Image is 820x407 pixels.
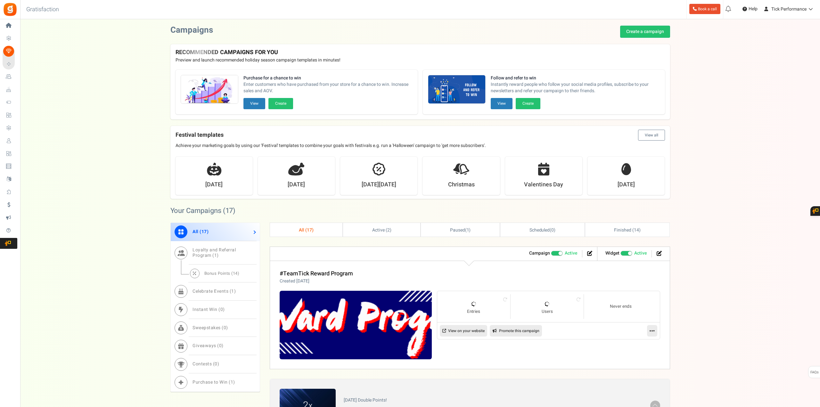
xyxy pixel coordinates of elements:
[601,250,652,257] li: Widget activated
[176,130,665,141] h4: Festival templates
[565,250,577,256] span: Active
[233,270,238,276] span: 14
[747,6,758,12] span: Help
[689,4,720,14] a: Book a call
[231,288,234,295] span: 1
[634,250,647,256] span: Active
[605,250,619,256] strong: Widget
[181,75,238,104] img: Recommended Campaigns
[205,181,223,189] strong: [DATE]
[545,301,550,306] img: loader_16.gif
[204,270,240,276] span: Bonus Points ( )
[516,98,540,109] button: Create
[220,306,223,313] span: 0
[638,130,665,141] button: View all
[193,247,236,259] span: Loyalty and Referral Program ( )
[225,206,233,216] span: 17
[288,181,305,189] strong: [DATE]
[280,269,353,278] a: #TeamTick Reward Program
[740,4,760,14] a: Help
[450,227,465,233] span: Paused
[201,228,207,235] span: 17
[450,227,471,233] span: ( )
[634,227,639,233] span: 14
[170,26,213,35] h2: Campaigns
[524,181,563,189] strong: Valentines Day
[193,324,228,331] span: Sweepstakes ( )
[428,75,485,104] img: Recommended Campaigns
[176,142,665,149] p: Achieve your marketing goals by using our 'Festival' templates to combine your goals with festiva...
[372,227,391,233] span: Active ( )
[219,342,222,349] span: 0
[243,81,413,94] span: Enter customers who have purchased from your store for a chance to win. Increase sales and AOV.
[193,342,224,349] span: Giveaways ( )
[193,228,209,235] span: All ( )
[299,227,314,233] span: All ( )
[193,379,235,386] span: Purchase to Win ( )
[193,306,225,313] span: Instant Win ( )
[491,81,660,94] span: Instantly reward people who follow your social media profiles, subscribe to your newsletters and ...
[590,304,651,310] small: Never ends
[467,227,469,233] span: 1
[170,208,236,214] h2: Your Campaigns ( )
[517,309,577,315] small: Users
[176,49,665,56] h4: RECOMMENDED CAMPAIGNS FOR YOU
[448,181,475,189] strong: Christmas
[193,288,236,295] span: Celebrate Events ( )
[307,227,312,233] span: 17
[268,98,293,109] button: Create
[176,57,665,63] p: Preview and launch recommended holiday season campaign templates in minutes!
[444,309,504,315] small: Entries
[193,361,219,367] span: Contests ( )
[491,98,512,109] button: View
[215,361,217,367] span: 0
[230,379,233,386] span: 1
[223,324,226,331] span: 0
[243,75,413,81] strong: Purchase for a chance to win
[387,227,390,233] span: 2
[491,75,660,81] strong: Follow and refer to win
[771,6,807,12] span: Tick Performance
[529,227,550,233] span: Scheduled
[214,252,217,259] span: 1
[440,325,487,337] a: View on your website
[614,227,640,233] span: Finished ( )
[551,227,554,233] span: 0
[362,181,396,189] strong: [DATE][DATE]
[3,2,17,17] img: Gratisfaction
[490,325,542,337] a: Promote this campaign
[471,301,476,306] img: loader_16.gif
[19,3,66,16] h3: Gratisfaction
[243,98,265,109] button: View
[810,366,819,379] span: FAQs
[618,181,635,189] strong: [DATE]
[280,278,353,284] p: Created [DATE]
[620,26,670,38] a: Create a campaign
[529,250,550,256] strong: Campaign
[529,227,555,233] span: ( )
[344,398,642,403] h4: [DATE] Double Points!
